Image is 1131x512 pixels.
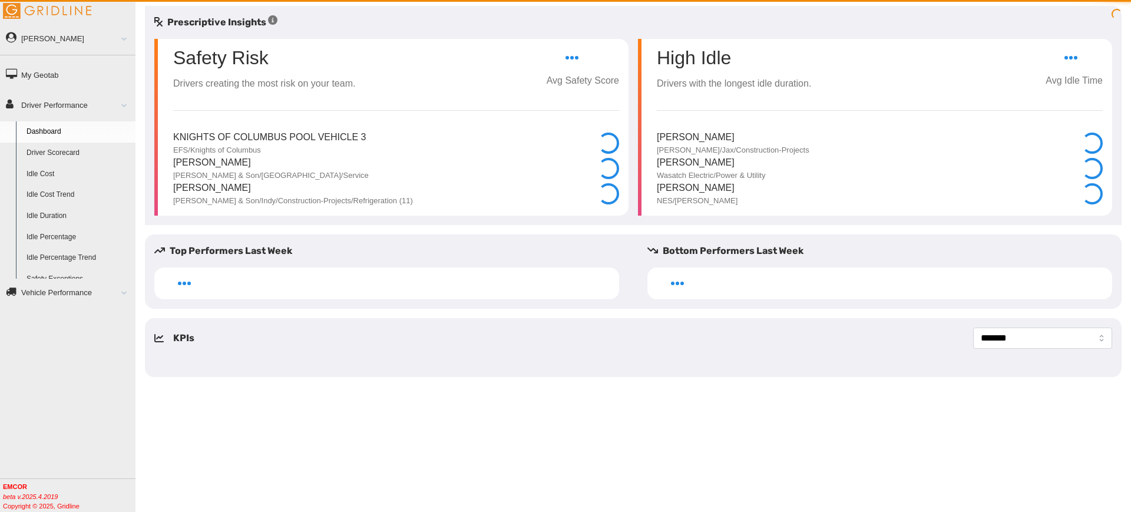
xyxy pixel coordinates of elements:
p: NES/[PERSON_NAME] [657,196,738,206]
a: Idle Percentage [21,227,135,248]
p: [PERSON_NAME] [173,181,413,196]
i: beta v.2025.4.2019 [3,493,58,500]
a: Dashboard [21,121,135,143]
img: Gridline [3,3,91,19]
p: Avg Safety Score [547,74,619,88]
p: EFS/Knights of Columbus [173,145,366,156]
a: Idle Cost Trend [21,184,135,206]
p: [PERSON_NAME] [657,181,738,196]
p: High Idle [657,48,811,67]
p: Wasatch Electric/Power & Utility [657,170,765,181]
p: Avg Idle Time [1046,74,1103,88]
a: Idle Percentage Trend [21,247,135,269]
p: [PERSON_NAME]/Jax/Construction-Projects [657,145,809,156]
p: Knights of Columbus Pool Vehicle 3 [173,130,366,145]
p: [PERSON_NAME] & Son/Indy/Construction-Projects/Refrigeration (11) [173,196,413,206]
b: EMCOR [3,483,27,490]
p: [PERSON_NAME] [173,156,369,170]
p: [PERSON_NAME] [657,130,809,145]
p: [PERSON_NAME] [657,156,765,170]
a: Driver Scorecard [21,143,135,164]
p: [PERSON_NAME] & Son/[GEOGRAPHIC_DATA]/Service [173,170,369,181]
h5: Prescriptive Insights [154,15,277,29]
h5: Top Performers Last Week [154,244,629,258]
h5: KPIs [173,331,194,345]
div: Copyright © 2025, Gridline [3,482,135,511]
h5: Bottom Performers Last Week [647,244,1122,258]
a: Safety Exceptions [21,269,135,290]
p: Drivers creating the most risk on your team. [173,77,355,91]
p: Safety Risk [173,48,269,67]
a: Idle Duration [21,206,135,227]
p: Drivers with the longest idle duration. [657,77,811,91]
a: Idle Cost [21,164,135,185]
